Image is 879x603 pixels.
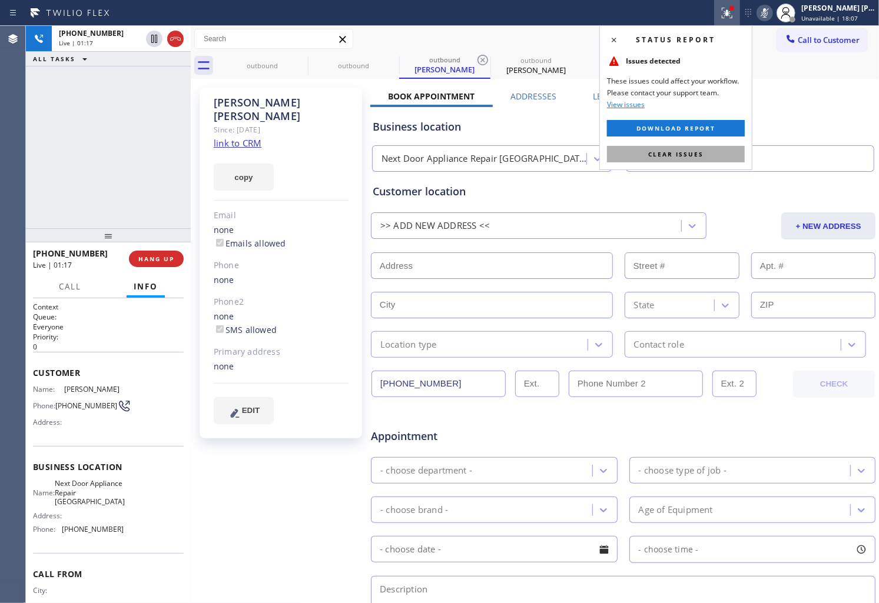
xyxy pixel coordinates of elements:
span: Phone: [33,525,62,534]
button: Info [127,275,165,298]
span: [PHONE_NUMBER] [33,248,108,259]
button: CHECK [793,371,875,398]
div: [PERSON_NAME] [PERSON_NAME] [214,96,349,123]
span: [PERSON_NAME] [64,385,123,394]
input: Ext. 2 [712,371,757,397]
span: Business location [33,461,184,472]
div: Hubert Greaves [492,52,581,79]
div: Business location [373,119,874,135]
label: Book Appointment [389,91,475,102]
input: Emails allowed [216,239,224,246]
span: ALL TASKS [33,55,75,63]
button: Call to Customer [777,29,867,51]
div: Location type [380,338,437,351]
span: [PHONE_NUMBER] [62,525,124,534]
input: Ext. [515,371,559,397]
input: Phone Number [371,371,506,397]
span: [PHONE_NUMBER] [59,28,124,38]
div: Next Door Appliance Repair [GEOGRAPHIC_DATA] [382,152,588,166]
label: SMS allowed [214,324,277,335]
span: Live | 01:17 [59,39,93,47]
div: - choose type of job - [639,464,727,477]
button: Hold Customer [146,31,162,47]
p: 0 [33,342,184,352]
div: [PERSON_NAME] [492,65,581,75]
span: Address: [33,418,64,427]
div: none [214,224,349,251]
a: link to CRM [214,137,261,149]
button: Hang up [167,31,184,47]
div: outbound [309,61,398,70]
span: Appointment [371,428,538,444]
input: City [371,292,613,318]
div: Email [214,209,349,222]
span: Name: [33,488,55,497]
div: [PERSON_NAME] [400,64,489,75]
span: City: [33,586,64,595]
input: Phone Number 2 [569,371,703,397]
div: none [214,310,349,337]
p: Everyone [33,322,184,332]
button: HANG UP [129,251,184,267]
button: EDIT [214,397,274,424]
button: copy [214,164,274,191]
label: Addresses [511,91,557,102]
div: State [634,298,655,312]
span: Name: [33,385,64,394]
span: EDIT [242,406,260,415]
button: + NEW ADDRESS [781,212,875,239]
span: Next Door Appliance Repair [GEOGRAPHIC_DATA] [55,479,125,506]
label: Emails allowed [214,238,286,249]
div: Phone [214,259,349,272]
div: - choose department - [380,464,472,477]
div: Primary address [214,345,349,359]
input: SMS allowed [216,325,224,333]
input: Street # [625,252,739,279]
span: Address: [33,511,64,520]
span: Call to Customer [798,35,860,45]
input: - choose date - [371,536,618,562]
div: Age of Equipment [639,503,713,517]
input: ZIP [751,292,875,318]
div: - choose brand - [380,503,448,517]
span: Call [59,281,81,292]
h2: Priority: [33,332,184,342]
span: Info [134,281,158,292]
div: outbound [400,55,489,64]
button: Call [52,275,88,298]
span: Live | 01:17 [33,260,72,270]
div: outbound [218,61,307,70]
span: - choose time - [639,544,699,555]
span: Unavailable | 18:07 [801,14,858,22]
span: Call From [33,568,184,579]
div: [PERSON_NAME] [PERSON_NAME] [801,3,875,13]
div: Contact role [634,338,684,351]
input: Address [371,252,613,279]
span: Customer [33,367,184,378]
div: outbound [492,56,581,65]
span: Phone: [33,401,55,410]
div: Phone2 [214,295,349,309]
div: none [214,360,349,374]
h2: Queue: [33,312,184,322]
input: Search [195,29,353,48]
label: Leads [593,91,618,102]
div: >> ADD NEW ADDRESS << [380,219,490,233]
input: Apt. # [751,252,875,279]
span: [PHONE_NUMBER] [55,401,117,410]
h1: Context [33,302,184,312]
div: Hubert Greaves [400,52,489,78]
div: Customer location [373,184,874,199]
span: HANG UP [138,255,174,263]
div: Since: [DATE] [214,123,349,136]
div: none [214,274,349,287]
button: Mute [757,5,773,21]
button: ALL TASKS [26,52,99,66]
